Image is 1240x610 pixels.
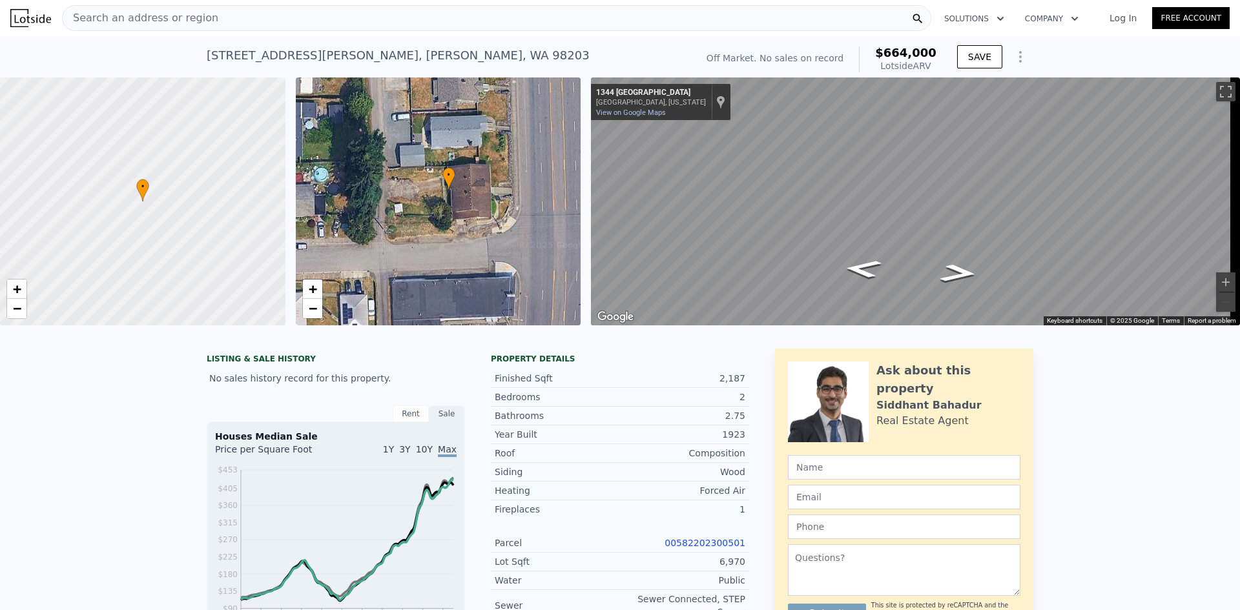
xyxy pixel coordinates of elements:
[876,398,982,413] div: Siddhant Bahadur
[1110,317,1154,324] span: © 2025 Google
[218,484,238,493] tspan: $405
[876,413,969,429] div: Real Estate Agent
[1152,7,1230,29] a: Free Account
[207,354,465,367] div: LISTING & SALE HISTORY
[495,503,620,516] div: Fireplaces
[495,372,620,385] div: Finished Sqft
[594,309,637,325] a: Open this area in Google Maps (opens a new window)
[207,46,590,65] div: [STREET_ADDRESS][PERSON_NAME] , [PERSON_NAME] , WA 98203
[218,570,238,579] tspan: $180
[620,503,745,516] div: 1
[442,169,455,181] span: •
[218,501,238,510] tspan: $360
[620,428,745,441] div: 1923
[934,7,1015,30] button: Solutions
[665,538,745,548] a: 00582202300501
[591,77,1240,325] div: Map
[716,95,725,109] a: Show location on map
[136,179,149,201] div: •
[495,536,620,549] div: Parcel
[308,300,316,316] span: −
[875,59,936,72] div: Lotside ARV
[218,553,238,562] tspan: $225
[491,354,749,364] div: Property details
[383,444,394,454] span: 1Y
[788,485,1020,509] input: Email
[1216,82,1235,101] button: Toggle fullscreen view
[218,535,238,544] tspan: $270
[495,447,620,460] div: Roof
[788,455,1020,480] input: Name
[596,88,706,98] div: 1344 [GEOGRAPHIC_DATA]
[788,514,1020,539] input: Phone
[399,444,410,454] span: 3Y
[620,409,745,422] div: 2.75
[829,255,898,282] path: Go West, 43rd St SE
[218,587,238,596] tspan: $135
[1216,272,1235,292] button: Zoom in
[707,52,843,65] div: Off Market. No sales on record
[620,391,745,403] div: 2
[416,444,433,454] span: 10Y
[1047,316,1102,325] button: Keyboard shortcuts
[495,465,620,478] div: Siding
[7,299,26,318] a: Zoom out
[495,555,620,568] div: Lot Sqft
[596,108,666,117] a: View on Google Maps
[594,309,637,325] img: Google
[591,77,1240,325] div: Street View
[620,465,745,478] div: Wood
[303,299,322,318] a: Zoom out
[218,465,238,474] tspan: $453
[1094,12,1152,25] a: Log In
[207,367,465,390] div: No sales history record for this property.
[13,281,21,297] span: +
[620,372,745,385] div: 2,187
[393,405,429,422] div: Rent
[303,280,322,299] a: Zoom in
[495,428,620,441] div: Year Built
[136,181,149,192] span: •
[13,300,21,316] span: −
[495,391,620,403] div: Bedrooms
[620,447,745,460] div: Composition
[876,361,1020,398] div: Ask about this property
[924,259,993,287] path: Go East, 43rd St SE
[495,409,620,422] div: Bathrooms
[620,555,745,568] div: 6,970
[215,430,457,443] div: Houses Median Sale
[215,443,336,463] div: Price per Square Foot
[308,281,316,297] span: +
[596,98,706,107] div: [GEOGRAPHIC_DATA], [US_STATE]
[10,9,51,27] img: Lotside
[218,518,238,527] tspan: $315
[957,45,1002,68] button: SAVE
[1162,317,1180,324] a: Terms (opens in new tab)
[63,10,218,26] span: Search an address or region
[7,280,26,299] a: Zoom in
[1216,292,1235,312] button: Zoom out
[1015,7,1089,30] button: Company
[442,167,455,190] div: •
[495,484,620,497] div: Heating
[429,405,465,422] div: Sale
[438,444,457,457] span: Max
[495,574,620,587] div: Water
[1188,317,1236,324] a: Report a problem
[620,484,745,497] div: Forced Air
[1008,44,1033,70] button: Show Options
[620,574,745,587] div: Public
[875,46,936,59] span: $664,000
